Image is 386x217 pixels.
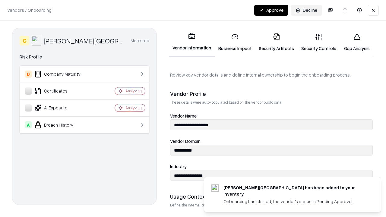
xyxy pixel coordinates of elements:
p: Vendors / Onboarding [7,7,52,13]
button: Decline [291,5,322,16]
p: These details were auto-populated based on the vendor public data [170,100,373,105]
p: Review key vendor details and define internal ownership to begin the onboarding process. [170,72,373,78]
p: Define the internal team and reason for using this vendor. This helps assess business relevance a... [170,203,373,208]
div: Risk Profile [20,53,149,61]
label: Vendor Name [170,113,197,118]
a: Business Impact [215,28,255,56]
button: Approve [254,5,288,16]
div: Vendor Profile [170,90,373,97]
div: Breach History [25,121,97,128]
div: AI Exposure [25,104,97,112]
a: Gap Analysis [340,28,374,56]
img: runi.ac.il [211,184,219,192]
div: C [20,36,29,46]
div: A [25,121,32,128]
a: Security Controls [298,28,340,56]
div: [PERSON_NAME][GEOGRAPHIC_DATA] [44,36,123,46]
div: Analyzing [125,105,142,110]
div: D [25,71,32,78]
img: Reichman University [32,36,41,46]
div: Certificates [25,87,97,95]
div: Company Maturity [25,71,97,78]
button: More info [131,35,149,46]
a: Vendor Information [169,28,215,57]
div: [PERSON_NAME][GEOGRAPHIC_DATA] has been added to your inventory [223,184,366,197]
div: Onboarding has started, the vendor's status is Pending Approval. [223,198,366,205]
div: Usage Context [170,193,373,200]
a: Security Artifacts [255,28,298,56]
label: Vendor Domain [170,138,201,144]
label: Industry [170,164,187,169]
div: Analyzing [125,88,142,93]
